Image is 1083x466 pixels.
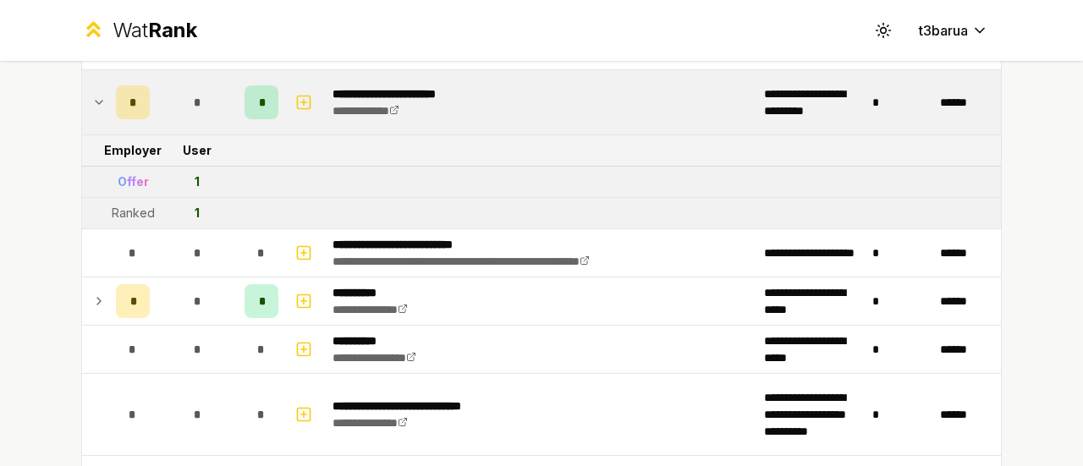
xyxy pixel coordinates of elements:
td: Employer [109,135,157,166]
div: Wat [113,17,197,44]
span: Rank [148,18,197,42]
button: t3barua [905,15,1002,46]
a: WatRank [81,17,197,44]
div: 1 [195,173,200,190]
td: User [157,135,238,166]
div: 1 [195,205,200,222]
div: Ranked [112,205,155,222]
div: Offer [118,173,149,190]
span: t3barua [919,20,968,41]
